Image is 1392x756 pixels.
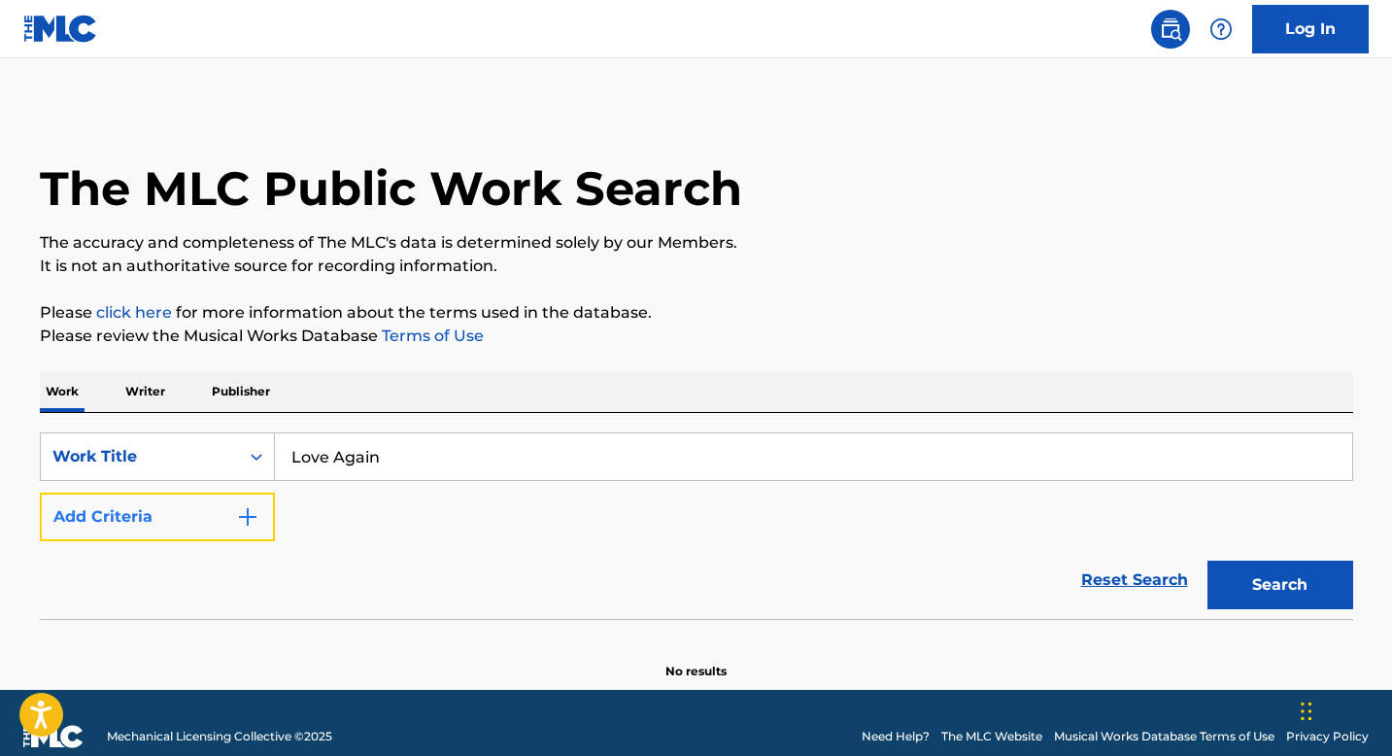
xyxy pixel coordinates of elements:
[862,728,930,745] a: Need Help?
[96,303,172,322] a: click here
[1054,728,1274,745] a: Musical Works Database Terms of Use
[23,725,84,748] img: logo
[40,255,1353,278] p: It is not an authoritative source for recording information.
[1252,5,1369,53] a: Log In
[1159,17,1182,41] img: search
[1151,10,1190,49] a: Public Search
[1295,663,1392,756] iframe: Chat Widget
[40,231,1353,255] p: The accuracy and completeness of The MLC's data is determined solely by our Members.
[1207,561,1353,609] button: Search
[665,639,727,680] p: No results
[1286,728,1369,745] a: Privacy Policy
[40,325,1353,348] p: Please review the Musical Works Database
[236,505,259,529] img: 9d2ae6d4665cec9f34b9.svg
[40,301,1353,325] p: Please for more information about the terms used in the database.
[107,728,332,745] span: Mechanical Licensing Collective © 2025
[1209,17,1233,41] img: help
[40,493,275,541] button: Add Criteria
[40,371,85,412] p: Work
[206,371,276,412] p: Publisher
[1301,682,1312,740] div: Drag
[1202,10,1240,49] div: Help
[52,445,227,468] div: Work Title
[119,371,171,412] p: Writer
[1071,559,1198,601] a: Reset Search
[378,326,484,345] a: Terms of Use
[941,728,1042,745] a: The MLC Website
[40,432,1353,619] form: Search Form
[23,15,98,43] img: MLC Logo
[40,159,742,218] h1: The MLC Public Work Search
